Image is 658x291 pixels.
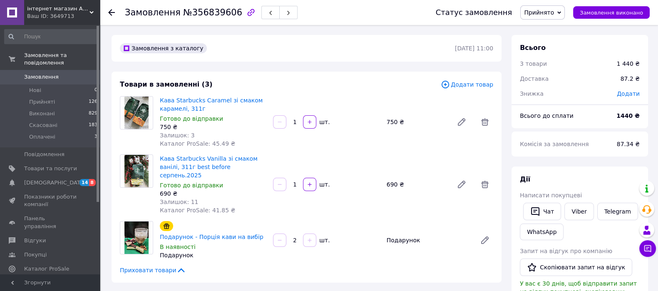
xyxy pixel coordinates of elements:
[436,8,512,17] div: Статус замовлення
[617,141,640,147] span: 87.34 ₴
[520,44,546,52] span: Всього
[120,43,207,53] div: Замовлення з каталогу
[125,7,181,17] span: Замовлення
[160,189,266,198] div: 690 ₴
[160,97,263,112] a: Кава Starbucks Caramel зі смаком карамелі, 311г
[89,179,96,186] span: 8
[617,90,640,97] span: Додати
[24,165,77,172] span: Товари та послуги
[124,155,149,187] img: Кава Starbucks Vanilla зі смаком ванілі, 311г best before серпень.2025
[453,114,470,130] a: Редагувати
[160,123,266,131] div: 750 ₴
[441,80,493,89] span: Додати товар
[27,5,89,12] span: інтернет магазин Америка_поруч
[120,80,213,88] span: Товари в замовленні (3)
[160,244,196,250] span: В наявності
[183,7,242,17] span: №356839606
[24,251,47,259] span: Покупці
[520,75,549,82] span: Доставка
[124,221,149,254] img: Подарунок - Порція кави на вибір
[29,122,57,129] span: Скасовані
[477,114,493,130] span: Видалити
[597,203,638,220] a: Telegram
[383,179,450,190] div: 690 ₴
[616,112,640,119] b: 1440 ₴
[477,232,493,249] a: Редагувати
[520,141,589,147] span: Комісія за замовлення
[160,115,223,122] span: Готово до відправки
[317,236,330,244] div: шт.
[524,9,554,16] span: Прийнято
[639,240,656,257] button: Чат з покупцем
[160,207,235,214] span: Каталог ProSale: 41.85 ₴
[160,140,235,147] span: Каталог ProSale: 45.49 ₴
[523,203,561,220] button: Чат
[520,60,547,67] span: 3 товари
[24,215,77,230] span: Панель управління
[317,118,330,126] div: шт.
[520,192,582,199] span: Написати покупцеві
[79,179,89,186] span: 14
[24,151,65,158] span: Повідомлення
[24,73,59,81] span: Замовлення
[89,122,97,129] span: 183
[124,97,149,129] img: Кава Starbucks Caramel зі смаком карамелі, 311г
[160,182,223,189] span: Готово до відправки
[24,52,100,67] span: Замовлення та повідомлення
[24,237,46,244] span: Відгуки
[520,248,612,254] span: Запит на відгук про компанію
[94,133,97,141] span: 3
[317,180,330,189] div: шт.
[520,224,564,240] a: WhatsApp
[89,110,97,117] span: 829
[29,110,55,117] span: Виконані
[4,29,98,44] input: Пошук
[120,266,186,274] span: Приховати товари
[453,176,470,193] a: Редагувати
[616,70,645,88] div: 87.2 ₴
[89,98,97,106] span: 126
[29,133,55,141] span: Оплачені
[520,90,544,97] span: Знижка
[520,259,632,276] button: Скопіювати запит на відгук
[29,98,55,106] span: Прийняті
[160,155,258,179] a: Кава Starbucks Vanilla зі смаком ванілі, 311г best before серпень.2025
[617,60,640,68] div: 1 440 ₴
[27,12,100,20] div: Ваш ID: 3649713
[160,199,198,205] span: Залишок: 11
[520,175,530,183] span: Дії
[29,87,41,94] span: Нові
[160,251,266,259] div: Подарунок
[160,234,263,240] a: Подарунок - Порція кави на вибір
[520,112,574,119] span: Всього до сплати
[580,10,643,16] span: Замовлення виконано
[24,193,77,208] span: Показники роботи компанії
[383,234,473,246] div: Подарунок
[383,116,450,128] div: 750 ₴
[564,203,593,220] a: Viber
[573,6,650,19] button: Замовлення виконано
[24,179,86,187] span: [DEMOGRAPHIC_DATA]
[477,176,493,193] span: Видалити
[160,132,195,139] span: Залишок: 3
[455,45,493,52] time: [DATE] 11:00
[94,87,97,94] span: 0
[24,265,69,273] span: Каталог ProSale
[108,8,115,17] div: Повернутися назад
